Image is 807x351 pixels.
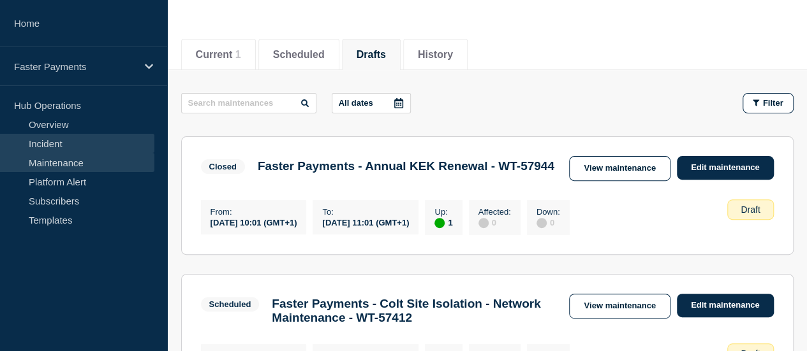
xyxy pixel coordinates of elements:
a: View maintenance [569,156,670,181]
a: Edit maintenance [677,156,774,180]
h3: Faster Payments - Annual KEK Renewal - WT-57944 [258,159,554,173]
div: Draft [727,199,773,220]
p: From : [211,207,297,217]
p: All dates [339,98,373,108]
div: disabled [537,218,547,228]
button: Filter [743,93,794,113]
button: Drafts [357,49,386,61]
div: disabled [478,218,489,228]
div: Closed [209,162,237,171]
button: History [418,49,453,61]
p: Faster Payments [14,61,137,72]
p: Down : [537,207,560,217]
button: All dates [332,93,411,113]
div: 0 [478,217,511,228]
span: 1 [235,49,241,60]
div: up [434,218,445,228]
input: Search maintenances [181,93,316,113]
div: 0 [537,217,560,228]
p: To : [322,207,409,217]
button: Current 1 [196,49,241,61]
button: Scheduled [273,49,325,61]
div: Scheduled [209,299,251,309]
div: 1 [434,217,452,228]
h3: Faster Payments - Colt Site Isolation - Network Maintenance - WT-57412 [272,297,556,325]
p: Up : [434,207,452,217]
div: [DATE] 11:01 (GMT+1) [322,217,409,227]
a: View maintenance [569,294,670,319]
div: [DATE] 10:01 (GMT+1) [211,217,297,227]
p: Affected : [478,207,511,217]
a: Edit maintenance [677,294,774,317]
span: Filter [763,98,783,108]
